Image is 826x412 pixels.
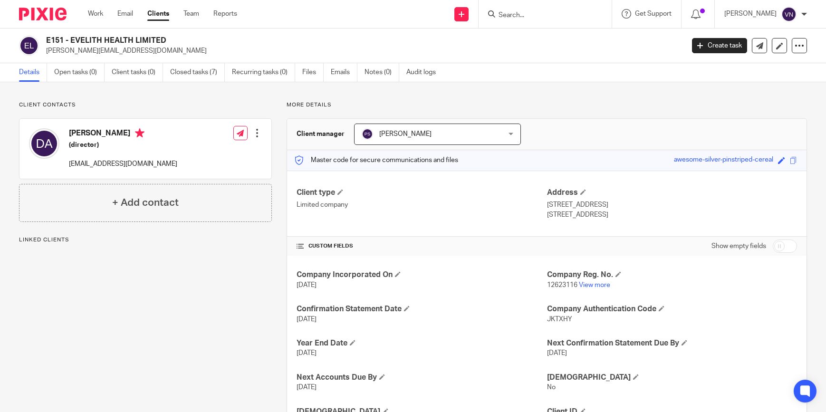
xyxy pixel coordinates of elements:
[547,373,797,383] h4: [DEMOGRAPHIC_DATA]
[297,304,547,314] h4: Confirmation Statement Date
[297,350,317,356] span: [DATE]
[297,129,345,139] h3: Client manager
[287,101,807,109] p: More details
[112,63,163,82] a: Client tasks (0)
[170,63,225,82] a: Closed tasks (7)
[88,9,103,19] a: Work
[232,63,295,82] a: Recurring tasks (0)
[547,282,577,288] span: 12623116
[365,63,399,82] a: Notes (0)
[112,195,179,210] h4: + Add contact
[135,128,144,138] i: Primary
[635,10,672,17] span: Get Support
[297,188,547,198] h4: Client type
[674,155,773,166] div: awesome-silver-pinstriped-cereal
[19,101,272,109] p: Client contacts
[547,316,572,323] span: JKTXHY
[297,282,317,288] span: [DATE]
[692,38,747,53] a: Create task
[19,236,272,244] p: Linked clients
[547,270,797,280] h4: Company Reg. No.
[297,338,547,348] h4: Year End Date
[19,36,39,56] img: svg%3E
[781,7,797,22] img: svg%3E
[297,200,547,210] p: Limited company
[54,63,105,82] a: Open tasks (0)
[331,63,357,82] a: Emails
[547,200,797,210] p: [STREET_ADDRESS]
[547,210,797,220] p: [STREET_ADDRESS]
[46,46,678,56] p: [PERSON_NAME][EMAIL_ADDRESS][DOMAIN_NAME]
[297,270,547,280] h4: Company Incorporated On
[379,131,432,137] span: [PERSON_NAME]
[711,241,766,251] label: Show empty fields
[19,63,47,82] a: Details
[406,63,443,82] a: Audit logs
[297,316,317,323] span: [DATE]
[547,338,797,348] h4: Next Confirmation Statement Due By
[547,384,556,391] span: No
[579,282,610,288] a: View more
[294,155,458,165] p: Master code for secure communications and files
[547,304,797,314] h4: Company Authentication Code
[498,11,583,20] input: Search
[213,9,237,19] a: Reports
[547,188,797,198] h4: Address
[297,384,317,391] span: [DATE]
[46,36,551,46] h2: E151 - EVELITH HEALTH LIMITED
[147,9,169,19] a: Clients
[69,159,177,169] p: [EMAIL_ADDRESS][DOMAIN_NAME]
[297,373,547,383] h4: Next Accounts Due By
[69,140,177,150] h5: (director)
[183,9,199,19] a: Team
[117,9,133,19] a: Email
[29,128,59,159] img: svg%3E
[362,128,373,140] img: svg%3E
[724,9,777,19] p: [PERSON_NAME]
[69,128,177,140] h4: [PERSON_NAME]
[302,63,324,82] a: Files
[297,242,547,250] h4: CUSTOM FIELDS
[547,350,567,356] span: [DATE]
[19,8,67,20] img: Pixie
